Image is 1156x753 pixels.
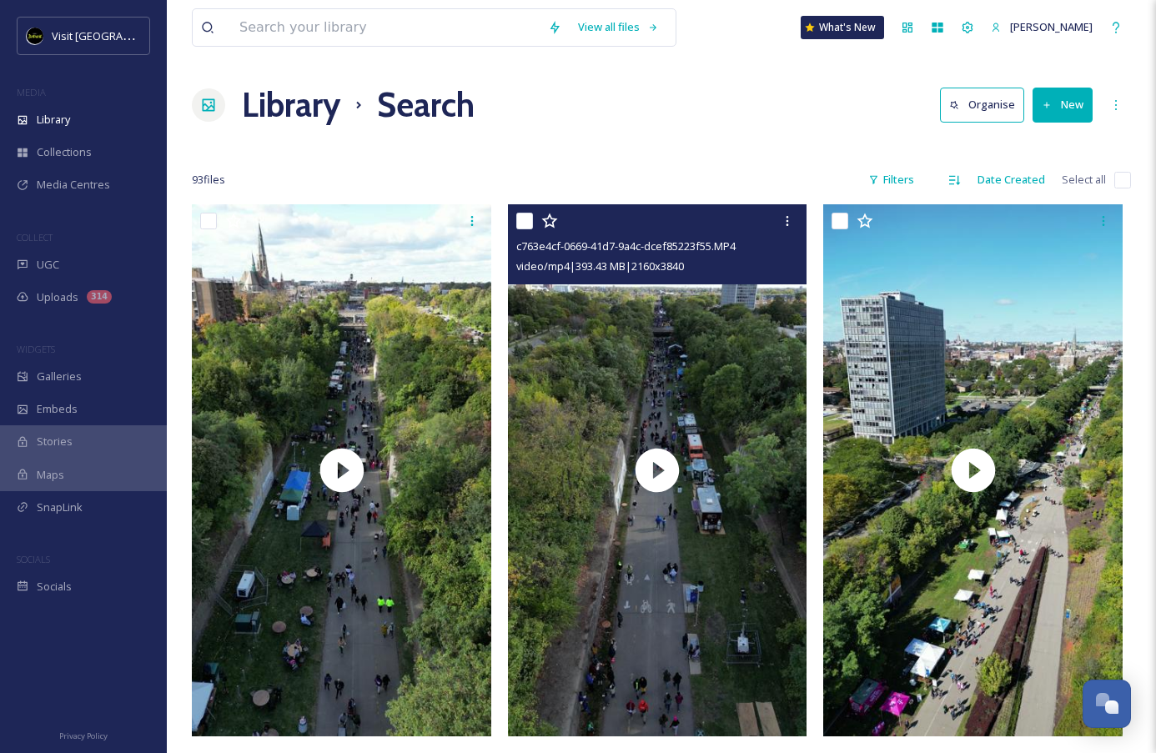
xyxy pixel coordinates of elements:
[231,9,540,46] input: Search your library
[37,434,73,449] span: Stories
[37,467,64,483] span: Maps
[570,11,667,43] a: View all files
[1083,680,1131,728] button: Open Chat
[37,369,82,384] span: Galleries
[37,177,110,193] span: Media Centres
[801,16,884,39] a: What's New
[87,290,112,304] div: 314
[37,401,78,417] span: Embeds
[940,88,1024,122] button: Organise
[37,499,83,515] span: SnapLink
[823,204,1123,736] img: thumbnail
[37,112,70,128] span: Library
[52,28,181,43] span: Visit [GEOGRAPHIC_DATA]
[1010,19,1093,34] span: [PERSON_NAME]
[860,163,922,196] div: Filters
[37,579,72,595] span: Socials
[969,163,1053,196] div: Date Created
[192,204,491,736] img: thumbnail
[59,725,108,745] a: Privacy Policy
[940,88,1033,122] a: Organise
[37,144,92,160] span: Collections
[516,259,684,274] span: video/mp4 | 393.43 MB | 2160 x 3840
[1033,88,1093,122] button: New
[37,289,78,305] span: Uploads
[17,86,46,98] span: MEDIA
[516,238,736,254] span: c763e4cf-0669-41d7-9a4c-dcef85223f55.MP4
[508,204,807,736] img: thumbnail
[1062,172,1106,188] span: Select all
[377,80,475,130] h1: Search
[59,730,108,741] span: Privacy Policy
[192,172,225,188] span: 93 file s
[17,231,53,243] span: COLLECT
[983,11,1101,43] a: [PERSON_NAME]
[27,28,43,44] img: VISIT%20DETROIT%20LOGO%20-%20BLACK%20BACKGROUND.png
[17,553,50,565] span: SOCIALS
[242,80,340,130] a: Library
[37,257,59,273] span: UGC
[17,343,55,355] span: WIDGETS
